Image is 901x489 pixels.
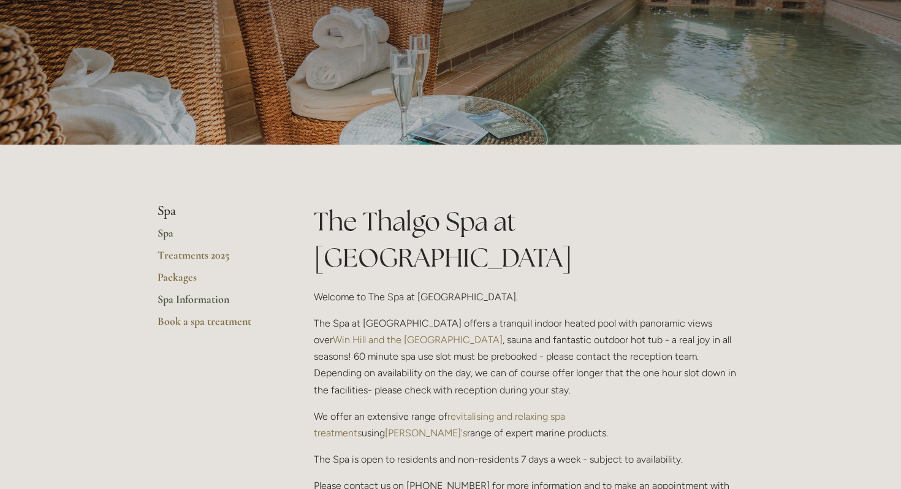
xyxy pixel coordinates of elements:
[314,315,743,398] p: The Spa at [GEOGRAPHIC_DATA] offers a tranquil indoor heated pool with panoramic views over , sau...
[158,248,275,270] a: Treatments 2025
[314,451,743,468] p: The Spa is open to residents and non-residents 7 days a week - subject to availability.
[158,314,275,336] a: Book a spa treatment
[314,289,743,305] p: Welcome to The Spa at [GEOGRAPHIC_DATA].
[385,427,467,439] a: [PERSON_NAME]'s
[333,334,503,346] a: Win Hill and the [GEOGRAPHIC_DATA]
[158,226,275,248] a: Spa
[314,203,743,276] h1: The Thalgo Spa at [GEOGRAPHIC_DATA]
[158,292,275,314] a: Spa Information
[158,203,275,219] li: Spa
[158,270,275,292] a: Packages
[314,408,743,441] p: We offer an extensive range of using range of expert marine products.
